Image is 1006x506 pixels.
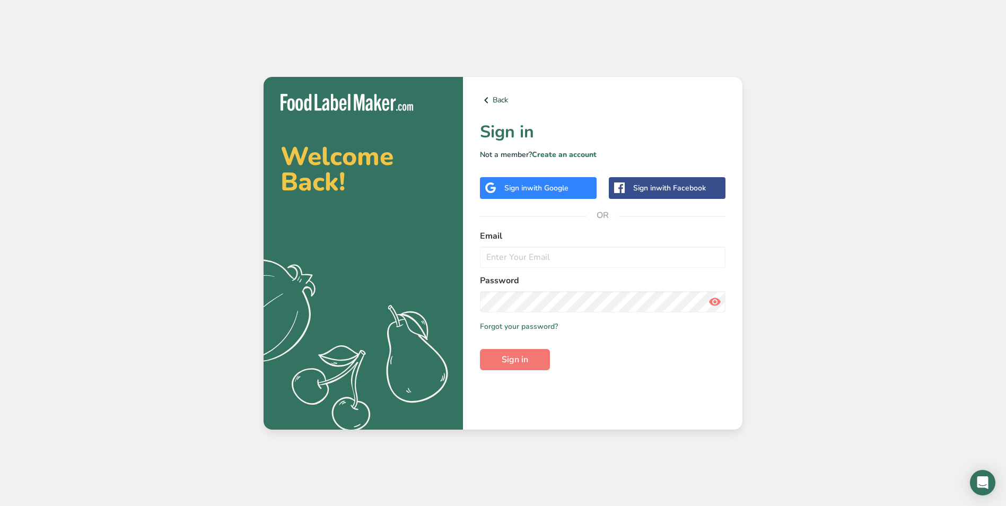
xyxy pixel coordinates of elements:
[281,94,413,111] img: Food Label Maker
[480,321,558,332] a: Forgot your password?
[480,349,550,370] button: Sign in
[480,119,725,145] h1: Sign in
[480,149,725,160] p: Not a member?
[502,353,528,366] span: Sign in
[532,150,597,160] a: Create an account
[504,182,568,194] div: Sign in
[480,247,725,268] input: Enter Your Email
[480,94,725,107] a: Back
[970,470,995,495] div: Open Intercom Messenger
[587,199,619,231] span: OR
[480,274,725,287] label: Password
[527,183,568,193] span: with Google
[281,144,446,195] h2: Welcome Back!
[656,183,706,193] span: with Facebook
[633,182,706,194] div: Sign in
[480,230,725,242] label: Email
